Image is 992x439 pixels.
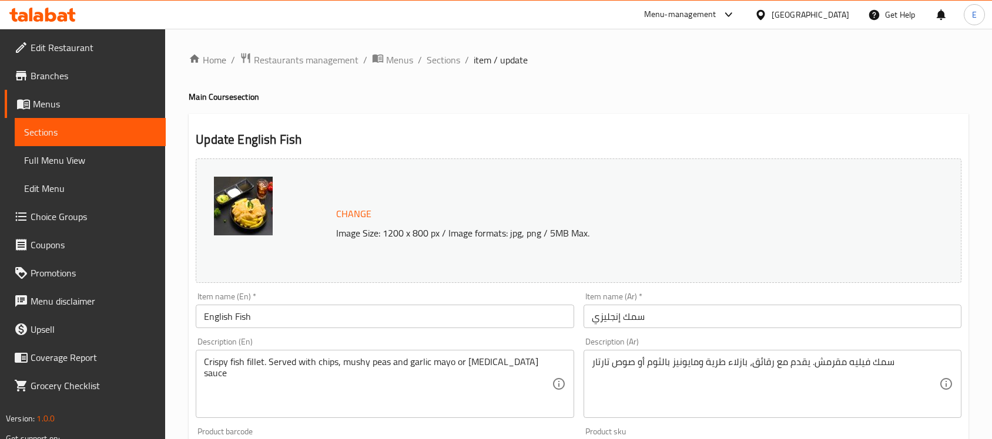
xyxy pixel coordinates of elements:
[584,305,961,328] input: Enter name Ar
[427,53,460,67] a: Sections
[189,91,968,103] h4: Main Course section
[5,90,166,118] a: Menus
[5,231,166,259] a: Coupons
[189,52,968,67] nav: breadcrumb
[372,52,413,67] a: Menus
[772,8,849,21] div: [GEOGRAPHIC_DATA]
[5,202,166,231] a: Choice Groups
[31,294,156,308] span: Menu disclaimer
[204,356,551,412] textarea: Crispy fish fillet. Served with chips, mushy peas and garlic mayo or [MEDICAL_DATA] sauce
[592,356,939,412] textarea: سمك فيليه مقرمش. يقدم مع رقائق، بازلاء طرية ومايونيز بالثوم أو صوص تارتار
[196,131,961,148] h2: Update English Fish
[31,210,156,224] span: Choice Groups
[15,174,166,202] a: Edit Menu
[196,305,574,328] input: Enter name En
[31,379,156,393] span: Grocery Checklist
[31,266,156,280] span: Promotions
[24,125,156,139] span: Sections
[331,202,376,226] button: Change
[363,53,367,67] li: /
[24,181,156,195] span: Edit Menu
[336,205,371,222] span: Change
[189,53,226,67] a: Home
[644,8,716,22] div: Menu-management
[331,226,878,240] p: Image Size: 1200 x 800 px / Image formats: jpg, png / 5MB Max.
[31,238,156,252] span: Coupons
[5,62,166,90] a: Branches
[31,69,156,83] span: Branches
[5,372,166,400] a: Grocery Checklist
[31,322,156,336] span: Upsell
[15,146,166,174] a: Full Menu View
[24,153,156,167] span: Full Menu View
[254,53,358,67] span: Restaurants management
[474,53,528,67] span: item / update
[465,53,469,67] li: /
[5,33,166,62] a: Edit Restaurant
[5,259,166,287] a: Promotions
[33,97,156,111] span: Menus
[972,8,977,21] span: E
[6,411,35,426] span: Version:
[5,287,166,315] a: Menu disclaimer
[214,177,273,235] img: EnglishFish637939541911459095.jpg
[231,53,235,67] li: /
[15,118,166,146] a: Sections
[31,350,156,364] span: Coverage Report
[5,315,166,343] a: Upsell
[418,53,422,67] li: /
[36,411,55,426] span: 1.0.0
[5,343,166,372] a: Coverage Report
[31,40,156,55] span: Edit Restaurant
[386,53,413,67] span: Menus
[240,52,358,67] a: Restaurants management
